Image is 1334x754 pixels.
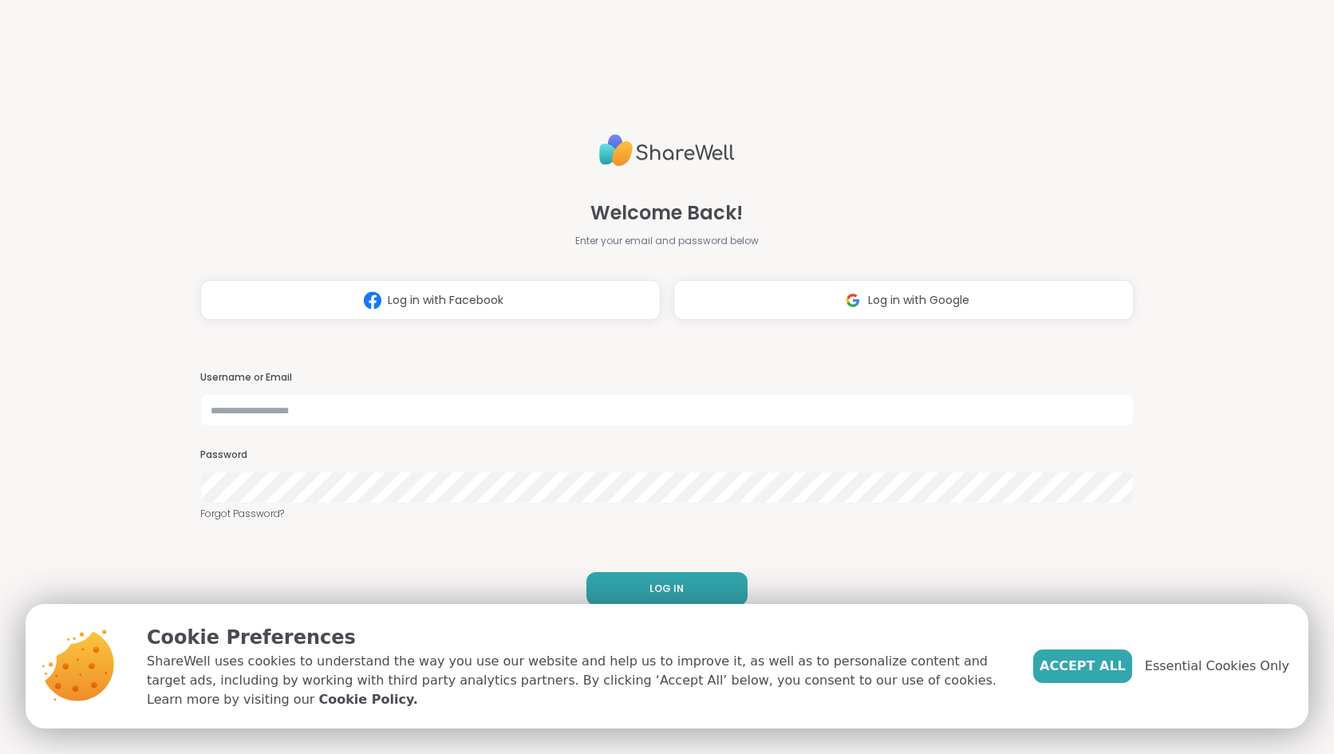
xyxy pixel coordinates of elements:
[200,448,1134,462] h3: Password
[838,286,868,315] img: ShareWell Logomark
[673,280,1134,320] button: Log in with Google
[147,652,1008,709] p: ShareWell uses cookies to understand the way you use our website and help us to improve it, as we...
[599,128,735,173] img: ShareWell Logo
[200,371,1134,385] h3: Username or Email
[388,292,503,309] span: Log in with Facebook
[147,623,1008,652] p: Cookie Preferences
[1040,657,1126,676] span: Accept All
[200,280,661,320] button: Log in with Facebook
[868,292,969,309] span: Log in with Google
[1145,657,1289,676] span: Essential Cookies Only
[318,690,417,709] a: Cookie Policy.
[649,582,684,596] span: LOG IN
[575,234,759,248] span: Enter your email and password below
[200,507,1134,521] a: Forgot Password?
[1033,649,1132,683] button: Accept All
[586,572,748,606] button: LOG IN
[590,199,743,227] span: Welcome Back!
[357,286,388,315] img: ShareWell Logomark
